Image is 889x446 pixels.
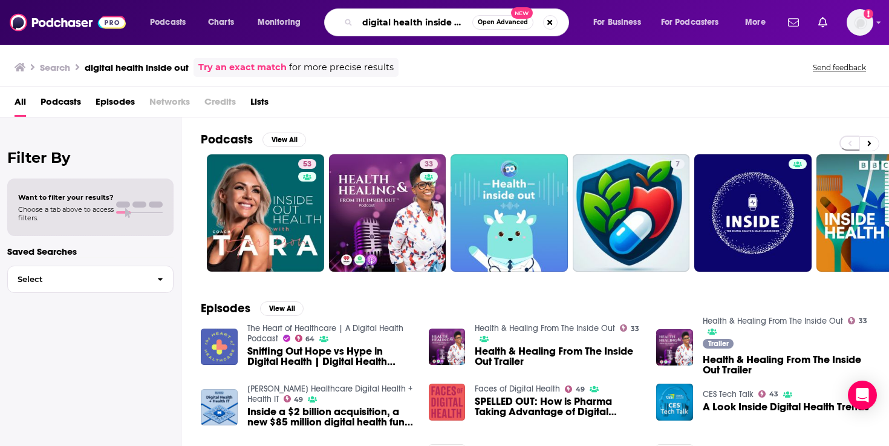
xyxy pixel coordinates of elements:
a: Try an exact match [198,61,287,74]
span: 33 [859,318,867,324]
span: 43 [769,392,778,397]
span: Want to filter your results? [18,193,114,202]
div: Search podcasts, credits, & more... [336,8,581,36]
span: for more precise results [289,61,394,74]
a: 53 [207,154,324,272]
span: Monitoring [258,14,301,31]
a: Health & Healing From The Inside Out Trailer [475,346,642,367]
a: Episodes [96,92,135,117]
a: 43 [758,390,778,398]
a: PodcastsView All [201,132,306,147]
span: 64 [305,336,314,342]
span: 33 [631,326,639,332]
a: SPELLED OUT: How is Pharma Taking Advantage of Digital Health? [475,396,642,417]
img: Podchaser - Follow, Share and Rate Podcasts [10,11,126,34]
button: open menu [142,13,201,32]
h3: Search [40,62,70,73]
a: Show notifications dropdown [813,12,832,33]
span: Logged in as DoraMarie4 [847,9,873,36]
a: Sniffing Out Hope vs Hype in Digital Health | Digital Health Godfather Dr. Eric Topol [247,346,414,367]
img: Inside a $2 billion acquisition, a new $85 million digital health fund and more [201,389,238,426]
h2: Episodes [201,301,250,316]
a: 49 [565,385,585,393]
a: Inside a $2 billion acquisition, a new $85 million digital health fund and more [247,407,414,427]
button: open menu [249,13,316,32]
button: Select [7,266,174,293]
a: 7 [671,159,685,169]
a: 53 [298,159,316,169]
svg: Add a profile image [864,9,873,19]
span: For Podcasters [661,14,719,31]
a: 33 [420,159,438,169]
span: Sniffing Out Hope vs Hype in Digital Health | Digital Health Godfather [PERSON_NAME] [247,346,414,367]
a: 33 [620,324,639,332]
span: New [511,7,533,19]
h2: Filter By [7,149,174,166]
button: Send feedback [809,62,870,73]
a: Show notifications dropdown [783,12,804,33]
span: 7 [676,159,680,171]
a: 33 [848,317,867,324]
button: open menu [737,13,781,32]
img: Health & Healing From The Inside Out Trailer [429,329,466,366]
div: Open Intercom Messenger [848,381,877,410]
span: More [745,14,766,31]
a: Becker’s Healthcare Digital Health + Health IT [247,384,412,404]
img: A Look Inside Digital Health Trends [656,384,693,421]
a: All [15,92,26,117]
span: For Business [593,14,641,31]
span: Networks [149,92,190,117]
a: Health & Healing From The Inside Out Trailer [703,355,870,375]
a: 33 [329,154,446,272]
span: Select [8,275,148,283]
p: Saved Searches [7,246,174,257]
a: 7 [573,154,690,272]
span: Trailer [708,340,729,347]
a: Health & Healing From The Inside Out [703,316,843,326]
h3: digital health inside out [85,62,189,73]
span: Podcasts [150,14,186,31]
button: View All [262,133,306,147]
a: A Look Inside Digital Health Trends [703,402,869,412]
span: Open Advanced [478,19,528,25]
span: 49 [294,397,303,402]
a: Charts [200,13,241,32]
img: User Profile [847,9,873,36]
a: Podcasts [41,92,81,117]
a: 49 [284,395,304,402]
span: 53 [303,159,311,171]
a: 64 [295,335,315,342]
button: Open AdvancedNew [472,15,533,30]
a: EpisodesView All [201,301,304,316]
a: Lists [250,92,269,117]
input: Search podcasts, credits, & more... [357,13,472,32]
a: CES Tech Talk [703,389,754,399]
a: Faces of Digital Health [475,384,560,394]
button: open menu [653,13,737,32]
img: Health & Healing From The Inside Out Trailer [656,329,693,366]
span: Charts [208,14,234,31]
img: Sniffing Out Hope vs Hype in Digital Health | Digital Health Godfather Dr. Eric Topol [201,329,238,366]
button: Show profile menu [847,9,873,36]
a: The Heart of Healthcare | A Digital Health Podcast [247,323,403,344]
button: View All [260,301,304,316]
img: SPELLED OUT: How is Pharma Taking Advantage of Digital Health? [429,384,466,421]
button: open menu [585,13,656,32]
span: 49 [576,387,585,392]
